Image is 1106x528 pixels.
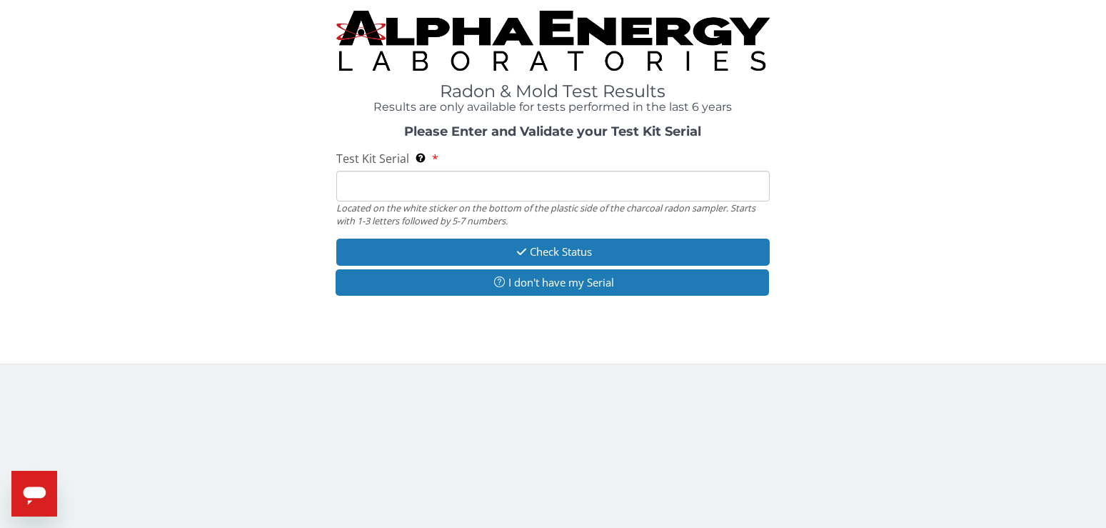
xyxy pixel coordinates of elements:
iframe: Button to launch messaging window [11,471,57,517]
div: Located on the white sticker on the bottom of the plastic side of the charcoal radon sampler. Sta... [336,201,770,228]
h4: Results are only available for tests performed in the last 6 years [336,101,770,114]
button: Check Status [336,239,770,265]
img: TightCrop.jpg [336,11,770,71]
h1: Radon & Mold Test Results [336,82,770,101]
button: I don't have my Serial [336,269,770,296]
strong: Please Enter and Validate your Test Kit Serial [404,124,701,139]
span: Test Kit Serial [336,151,409,166]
